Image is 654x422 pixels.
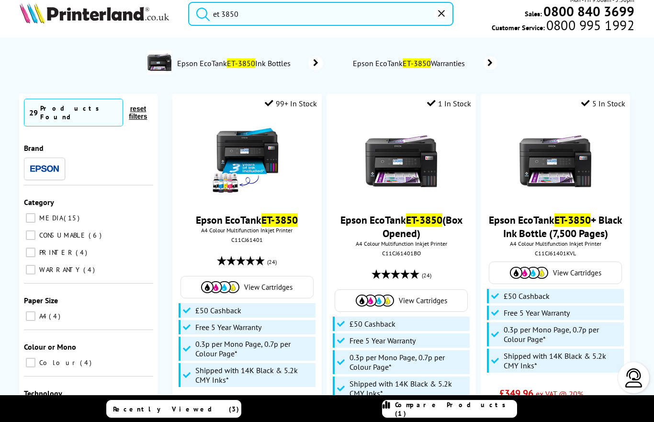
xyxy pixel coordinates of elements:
[403,58,431,68] mark: ET-3850
[504,308,570,318] span: Free 5 Year Warranty
[350,379,467,398] span: Shipped with 14K Black & 5.2k CMY Inks*
[64,214,82,222] span: 15
[350,353,467,372] span: 0.3p per Mono Page, 0.7p per Colour Page*
[37,265,82,274] span: WARRANTY
[265,99,317,108] div: 99+ In Stock
[195,339,313,358] span: 0.3p per Mono Page, 0.7p per Colour Page*
[267,253,277,271] span: (24)
[492,21,634,32] span: Customer Service:
[244,283,293,292] span: View Cartridges
[489,213,622,240] a: Epson EcoTankET-3850+ Black Ink Bottle (7,500 Pages)
[24,143,44,153] span: Brand
[499,387,533,399] span: £349.96
[352,58,469,68] span: Epson EcoTank Warranties
[553,268,601,277] span: View Cartridges
[485,240,625,247] span: A4 Colour Multifunction Inkjet Printer
[20,2,169,23] img: Printerland Logo
[365,125,437,197] img: Epson-ET-3850-Front-Main-Small.jpg
[24,197,54,207] span: Category
[76,248,90,257] span: 4
[196,213,298,227] a: Epson EcoTankET-3850
[147,50,171,74] img: C11CJ61401-conspage.jpg
[37,231,88,240] span: CONSUMABLE
[227,58,255,68] mark: ET-3850
[504,351,621,370] span: Shipped with 14K Black & 5.2k CMY Inks*
[37,312,48,320] span: A4
[201,281,239,293] img: Cartridges
[26,358,35,367] input: Colour 4
[80,358,94,367] span: 4
[581,99,625,108] div: 5 In Stock
[176,58,294,68] span: Epson EcoTank Ink Bottles
[382,400,517,418] a: Compare Products (1)
[37,248,75,257] span: PRINTER
[37,214,63,222] span: MEDIA
[350,336,416,345] span: Free 5 Year Warranty
[26,213,35,223] input: MEDIA 15
[177,227,317,234] span: A4 Colour Multifunction Inkjet Printer
[334,250,469,257] div: C11CJ61401BO
[24,342,76,352] span: Colour or Mono
[26,230,35,240] input: CONSUMABLE 6
[195,306,241,315] span: £50 Cashback
[83,265,97,274] span: 4
[624,368,643,388] img: user-headset-light.svg
[525,9,542,18] span: Sales:
[186,281,308,293] a: View Cartridges
[331,240,471,247] span: A4 Colour Multifunction Inkjet Printer
[427,99,471,108] div: 1 In Stock
[395,400,517,418] span: Compare Products (1)
[554,213,591,227] mark: ET-3850
[26,248,35,257] input: PRINTER 4
[352,57,497,70] a: Epson EcoTankET-3850Warranties
[30,165,59,172] img: Epson
[180,236,315,243] div: C11CJ61401
[542,7,634,16] a: 0800 840 3699
[106,400,241,418] a: Recently Viewed (3)
[504,291,550,301] span: £50 Cashback
[488,250,623,257] div: C11CJ61401KVL
[510,267,548,279] img: Cartridges
[543,2,634,20] b: 0800 840 3699
[24,296,58,305] span: Paper Size
[40,104,118,121] div: Products Found
[20,2,176,25] a: Printerland Logo
[350,319,395,329] span: £50 Cashback
[113,405,239,413] span: Recently Viewed (3)
[176,50,323,76] a: Epson EcoTankET-3850Ink Bottles
[188,2,453,26] input: Search produc
[89,231,104,240] span: 6
[519,125,591,197] img: Epson-ET-3850-Front-Main-Small.jpg
[211,125,283,197] img: epson-et-3850-ink-included-new-small.jpg
[536,389,583,399] span: ex VAT @ 20%
[406,213,442,227] mark: ET-3850
[195,322,261,332] span: Free 5 Year Warranty
[26,265,35,274] input: WARRANTY 4
[24,388,62,398] span: Technology
[29,108,38,117] span: 29
[195,365,313,385] span: Shipped with 14K Black & 5.2k CMY Inks*
[545,21,634,30] span: 0800 995 1992
[340,295,462,307] a: View Cartridges
[399,296,447,305] span: View Cartridges
[356,295,394,307] img: Cartridges
[37,358,79,367] span: Colour
[422,266,431,285] span: (24)
[123,104,153,121] button: reset filters
[261,213,298,227] mark: ET-3850
[49,312,63,320] span: 4
[340,213,462,240] a: Epson EcoTankET-3850(Box Opened)
[494,267,617,279] a: View Cartridges
[26,311,35,321] input: A4 4
[504,325,621,344] span: 0.3p per Mono Page, 0.7p per Colour Page*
